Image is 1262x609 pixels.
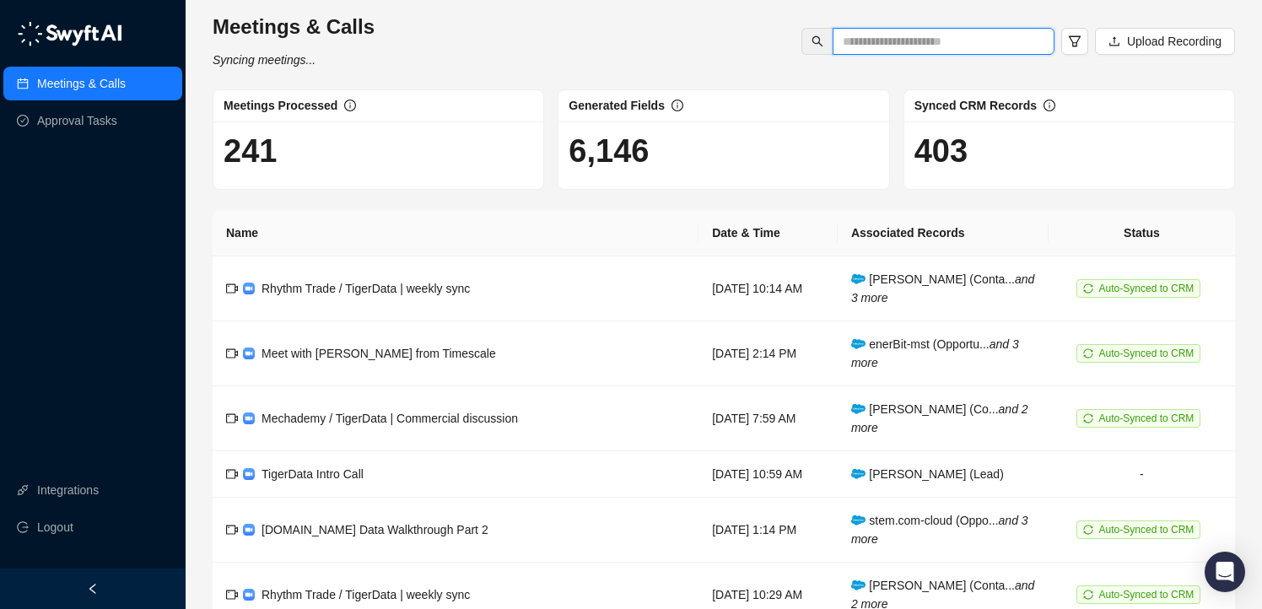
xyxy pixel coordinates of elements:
[37,510,73,544] span: Logout
[243,348,255,359] img: zoom-DkfWWZB2.png
[914,132,1224,170] h1: 403
[1083,283,1093,294] span: sync
[698,210,838,256] th: Date & Time
[243,524,255,536] img: zoom-DkfWWZB2.png
[851,337,1019,369] span: enerBit-mst (Opportu...
[226,589,238,601] span: video-camera
[226,524,238,536] span: video-camera
[569,99,665,112] span: Generated Fields
[851,272,1034,304] span: [PERSON_NAME] (Conta...
[698,451,838,498] td: [DATE] 10:59 AM
[851,467,1004,481] span: [PERSON_NAME] (Lead)
[698,386,838,451] td: [DATE] 7:59 AM
[1108,35,1120,47] span: upload
[226,412,238,424] span: video-camera
[37,473,99,507] a: Integrations
[812,35,823,47] span: search
[1083,413,1093,423] span: sync
[1099,412,1195,424] span: Auto-Synced to CRM
[569,132,878,170] h1: 6,146
[224,99,337,112] span: Meetings Processed
[213,13,375,40] h3: Meetings & Calls
[851,514,1028,546] i: and 3 more
[262,467,364,481] span: TigerData Intro Call
[17,21,122,46] img: logo-05li4sbe.png
[243,412,255,424] img: zoom-DkfWWZB2.png
[262,412,518,425] span: Mechademy / TigerData | Commercial discussion
[243,283,255,294] img: zoom-DkfWWZB2.png
[224,132,533,170] h1: 241
[226,348,238,359] span: video-camera
[851,402,1028,434] span: [PERSON_NAME] (Co...
[262,347,496,360] span: Meet with [PERSON_NAME] from Timescale
[851,514,1028,546] span: stem.com-cloud (Oppo...
[243,589,255,601] img: zoom-DkfWWZB2.png
[1049,210,1235,256] th: Status
[262,588,470,601] span: Rhythm Trade / TigerData | weekly sync
[1099,283,1195,294] span: Auto-Synced to CRM
[1044,100,1055,111] span: info-circle
[1127,32,1222,51] span: Upload Recording
[838,210,1049,256] th: Associated Records
[1099,348,1195,359] span: Auto-Synced to CRM
[17,521,29,533] span: logout
[671,100,683,111] span: info-circle
[1083,590,1093,600] span: sync
[1095,28,1235,55] button: Upload Recording
[262,523,488,536] span: [DOMAIN_NAME] Data Walkthrough Part 2
[1099,589,1195,601] span: Auto-Synced to CRM
[1205,552,1245,592] div: Open Intercom Messenger
[226,468,238,480] span: video-camera
[698,321,838,386] td: [DATE] 2:14 PM
[243,468,255,480] img: zoom-DkfWWZB2.png
[1049,451,1235,498] td: -
[698,498,838,563] td: [DATE] 1:14 PM
[1099,524,1195,536] span: Auto-Synced to CRM
[262,282,470,295] span: Rhythm Trade / TigerData | weekly sync
[213,210,698,256] th: Name
[851,337,1019,369] i: and 3 more
[37,67,126,100] a: Meetings & Calls
[37,104,117,137] a: Approval Tasks
[851,402,1028,434] i: and 2 more
[1083,525,1093,535] span: sync
[87,583,99,595] span: left
[226,283,238,294] span: video-camera
[698,256,838,321] td: [DATE] 10:14 AM
[914,99,1037,112] span: Synced CRM Records
[344,100,356,111] span: info-circle
[213,53,315,67] i: Syncing meetings...
[1083,348,1093,358] span: sync
[851,272,1034,304] i: and 3 more
[1068,35,1081,48] span: filter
